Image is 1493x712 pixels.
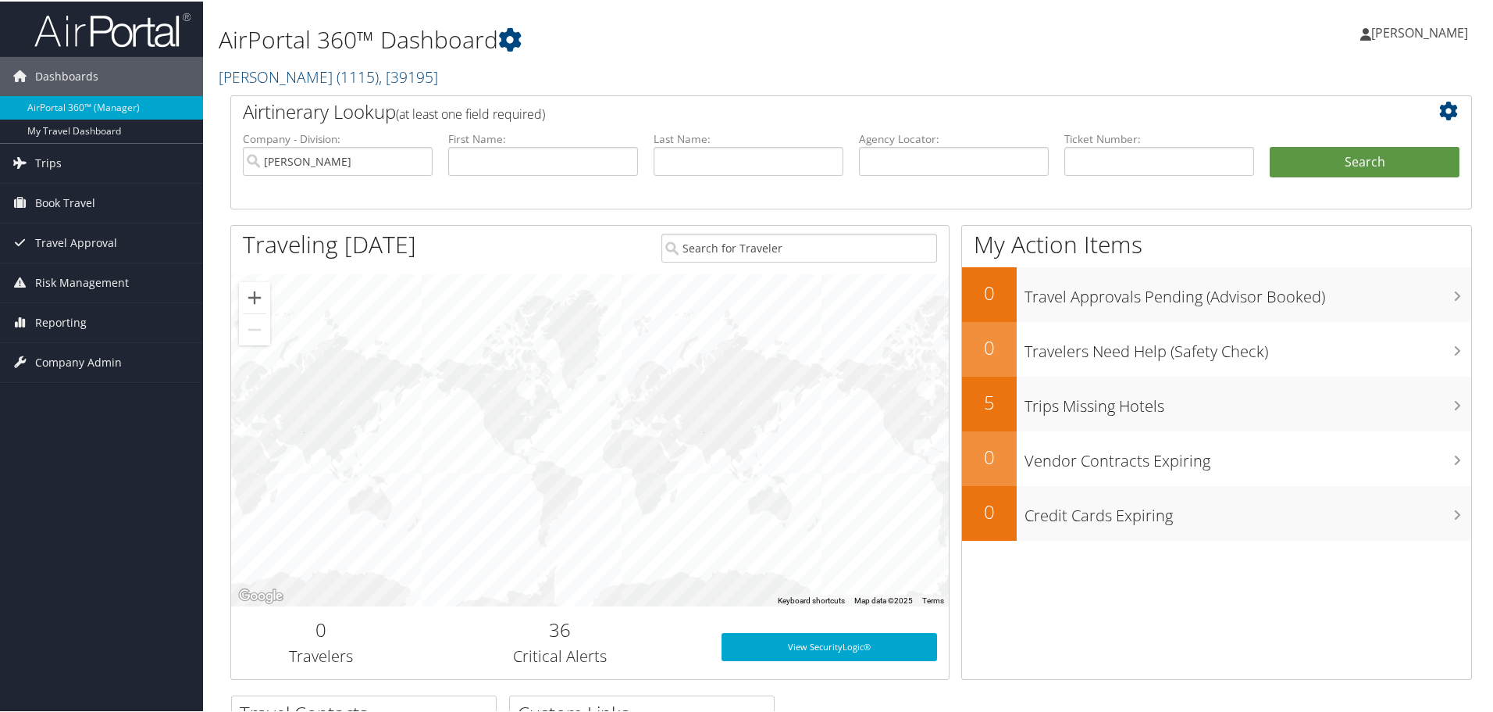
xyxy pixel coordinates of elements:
[243,227,416,259] h1: Traveling [DATE]
[962,266,1471,320] a: 0Travel Approvals Pending (Advisor Booked)
[962,375,1471,430] a: 5Trips Missing Hotels
[962,278,1017,305] h2: 0
[661,232,937,261] input: Search for Traveler
[962,430,1471,485] a: 0Vendor Contracts Expiring
[35,55,98,95] span: Dashboards
[35,342,122,381] span: Company Admin
[422,644,698,666] h3: Critical Alerts
[962,320,1471,375] a: 0Travelers Need Help (Safety Check)
[35,142,62,181] span: Trips
[1024,277,1471,306] h3: Travel Approvals Pending (Advisor Booked)
[1024,386,1471,416] h3: Trips Missing Hotels
[243,130,433,145] label: Company - Division:
[854,595,913,603] span: Map data ©2025
[654,130,843,145] label: Last Name:
[219,65,438,86] a: [PERSON_NAME]
[1371,23,1468,40] span: [PERSON_NAME]
[219,22,1062,55] h1: AirPortal 360™ Dashboard
[379,65,438,86] span: , [ 39195 ]
[243,644,399,666] h3: Travelers
[1024,496,1471,525] h3: Credit Cards Expiring
[1270,145,1459,177] button: Search
[35,262,129,301] span: Risk Management
[422,615,698,642] h2: 36
[239,313,270,344] button: Zoom out
[922,595,944,603] a: Terms (opens in new tab)
[722,631,937,660] a: View SecurityLogic®
[396,104,545,121] span: (at least one field required)
[778,594,845,605] button: Keyboard shortcuts
[1064,130,1254,145] label: Ticket Number:
[235,585,287,605] img: Google
[235,585,287,605] a: Open this area in Google Maps (opens a new window)
[1360,8,1484,55] a: [PERSON_NAME]
[35,222,117,261] span: Travel Approval
[859,130,1049,145] label: Agency Locator:
[35,302,87,341] span: Reporting
[1024,331,1471,361] h3: Travelers Need Help (Safety Check)
[35,182,95,221] span: Book Travel
[239,281,270,312] button: Zoom in
[243,97,1356,123] h2: Airtinerary Lookup
[1024,441,1471,470] h3: Vendor Contracts Expiring
[962,227,1471,259] h1: My Action Items
[962,442,1017,469] h2: 0
[962,388,1017,414] h2: 5
[962,497,1017,524] h2: 0
[448,130,638,145] label: First Name:
[34,10,191,47] img: airportal-logo.png
[962,333,1017,360] h2: 0
[243,615,399,642] h2: 0
[962,485,1471,539] a: 0Credit Cards Expiring
[337,65,379,86] span: ( 1115 )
